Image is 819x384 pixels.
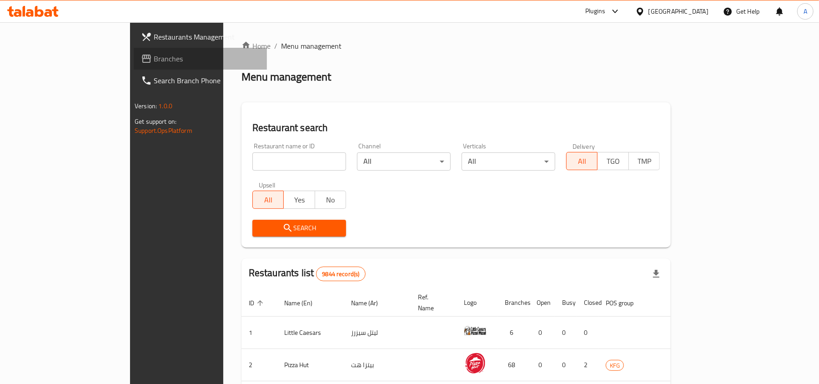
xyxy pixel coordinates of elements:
[252,191,284,209] button: All
[566,152,598,170] button: All
[497,289,529,317] th: Branches
[497,317,529,349] td: 6
[577,289,598,317] th: Closed
[135,125,192,136] a: Support.OpsPlatform
[555,349,577,381] td: 0
[277,317,344,349] td: Little Caesars
[241,70,331,84] h2: Menu management
[283,191,315,209] button: Yes
[274,40,277,51] li: /
[316,267,365,281] div: Total records count
[154,31,260,42] span: Restaurants Management
[135,116,176,127] span: Get support on:
[555,317,577,349] td: 0
[259,182,276,188] label: Upsell
[135,100,157,112] span: Version:
[260,222,339,234] span: Search
[464,319,487,342] img: Little Caesars
[252,220,346,237] button: Search
[154,53,260,64] span: Branches
[134,26,267,48] a: Restaurants Management
[252,152,346,171] input: Search for restaurant name or ID..
[134,48,267,70] a: Branches
[648,6,708,16] div: [GEOGRAPHIC_DATA]
[529,289,555,317] th: Open
[357,152,451,171] div: All
[317,270,365,278] span: 9844 record(s)
[134,70,267,91] a: Search Branch Phone
[529,349,555,381] td: 0
[570,155,594,168] span: All
[287,193,311,207] span: Yes
[606,298,645,308] span: POS group
[418,292,446,313] span: Ref. Name
[529,317,555,349] td: 0
[577,317,598,349] td: 0
[497,349,529,381] td: 68
[252,121,660,135] h2: Restaurant search
[277,349,344,381] td: Pizza Hut
[241,40,671,51] nav: breadcrumb
[256,193,280,207] span: All
[573,143,595,149] label: Delivery
[351,298,390,308] span: Name (Ar)
[344,349,411,381] td: بيتزا هت
[577,349,598,381] td: 2
[158,100,172,112] span: 1.0.0
[154,75,260,86] span: Search Branch Phone
[249,298,266,308] span: ID
[249,266,366,281] h2: Restaurants list
[597,152,628,170] button: TGO
[281,40,342,51] span: Menu management
[315,191,346,209] button: No
[628,152,660,170] button: TMP
[319,193,342,207] span: No
[585,6,605,17] div: Plugins
[464,352,487,374] img: Pizza Hut
[462,152,555,171] div: All
[804,6,807,16] span: A
[344,317,411,349] td: ليتل سيزرز
[606,360,623,371] span: KFG
[284,298,324,308] span: Name (En)
[645,263,667,285] div: Export file
[633,155,656,168] span: TMP
[601,155,625,168] span: TGO
[457,289,497,317] th: Logo
[555,289,577,317] th: Busy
